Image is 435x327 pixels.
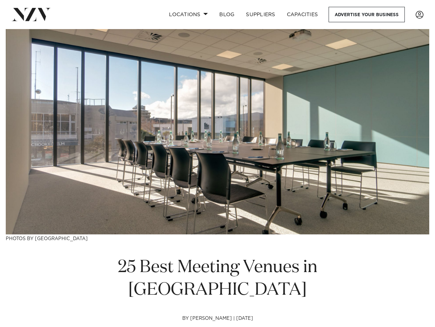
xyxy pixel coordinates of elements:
a: SUPPLIERS [240,7,281,22]
a: Advertise your business [329,7,405,22]
h3: Photos by [GEOGRAPHIC_DATA] [6,234,429,242]
img: 25 Best Meeting Venues in Wellington [6,29,429,234]
a: BLOG [214,7,240,22]
img: nzv-logo.png [12,8,51,21]
h1: 25 Best Meeting Venues in [GEOGRAPHIC_DATA] [95,256,340,302]
a: Locations [163,7,214,22]
a: Capacities [281,7,324,22]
